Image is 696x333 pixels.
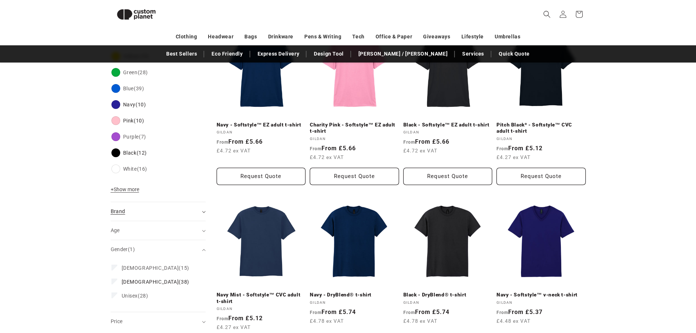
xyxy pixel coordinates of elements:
span: Brand [111,208,125,214]
summary: Search [539,6,555,22]
span: + [111,186,114,192]
summary: Price [111,312,206,331]
a: [PERSON_NAME] / [PERSON_NAME] [355,48,451,60]
button: Show more [111,186,141,196]
a: Tech [352,30,364,43]
a: Drinkware [268,30,293,43]
a: Headwear [208,30,233,43]
a: Navy - DryBlend® t-shirt [310,292,399,298]
span: Unisex [122,293,138,299]
span: [DEMOGRAPHIC_DATA] [122,265,179,271]
a: Pitch Black* - Softstyle™ CVC adult t-shirt [497,122,586,135]
button: Request Quote [310,168,399,185]
button: Request Quote [217,168,306,185]
span: [DEMOGRAPHIC_DATA] [122,279,179,285]
iframe: Chat Widget [574,254,696,333]
span: Show more [111,186,139,192]
a: Design Tool [310,48,347,60]
a: Express Delivery [254,48,303,60]
a: Black - DryBlend® t-shirt [403,292,492,298]
a: Eco Friendly [208,48,246,60]
a: Navy - Softstyle™ EZ adult t-shirt [217,122,306,128]
span: Age [111,227,120,233]
summary: Age (0 selected) [111,221,206,240]
button: Request Quote [497,168,586,185]
a: Lifestyle [461,30,484,43]
a: Giveaways [423,30,450,43]
a: Navy Mist - Softstyle™ CVC adult t-shirt [217,292,306,304]
span: Price [111,318,123,324]
a: Pens & Writing [304,30,341,43]
a: Best Sellers [163,48,201,60]
span: (15) [122,265,189,271]
span: (1) [128,246,135,252]
a: Office & Paper [376,30,412,43]
img: Custom Planet [111,3,162,26]
span: (28) [122,292,148,299]
a: Charity Pink - Softstyle™ EZ adult t-shirt [310,122,399,135]
span: (38) [122,279,189,285]
a: Navy - Softstyle™ v-neck t-shirt [497,292,586,298]
a: Services [459,48,488,60]
summary: Brand (0 selected) [111,202,206,221]
summary: Gender (1 selected) [111,240,206,259]
a: Clothing [176,30,197,43]
a: Black - Softstyle™ EZ adult t-shirt [403,122,492,128]
span: Gender [111,246,135,252]
a: Quick Quote [495,48,533,60]
a: Umbrellas [495,30,520,43]
button: Request Quote [403,168,492,185]
a: Bags [244,30,257,43]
